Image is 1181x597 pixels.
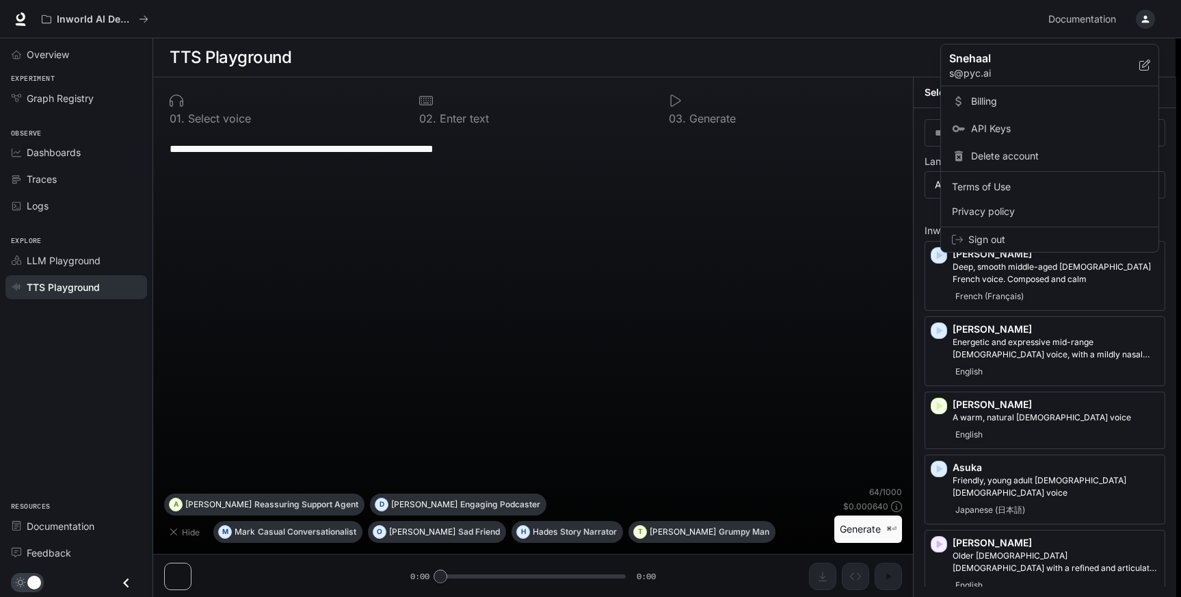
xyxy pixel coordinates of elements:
[949,50,1117,66] p: Snehaal
[952,205,1147,218] span: Privacy policy
[952,180,1147,194] span: Terms of Use
[971,149,1147,163] span: Delete account
[944,89,1156,114] a: Billing
[971,94,1147,108] span: Billing
[944,199,1156,224] a: Privacy policy
[944,144,1156,168] div: Delete account
[971,122,1147,136] span: API Keys
[949,66,1139,80] p: s@pyc.ai
[941,227,1158,252] div: Sign out
[968,233,1147,246] span: Sign out
[941,45,1158,86] div: Snehaals@pyc.ai
[944,116,1156,141] a: API Keys
[944,175,1156,199] a: Terms of Use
